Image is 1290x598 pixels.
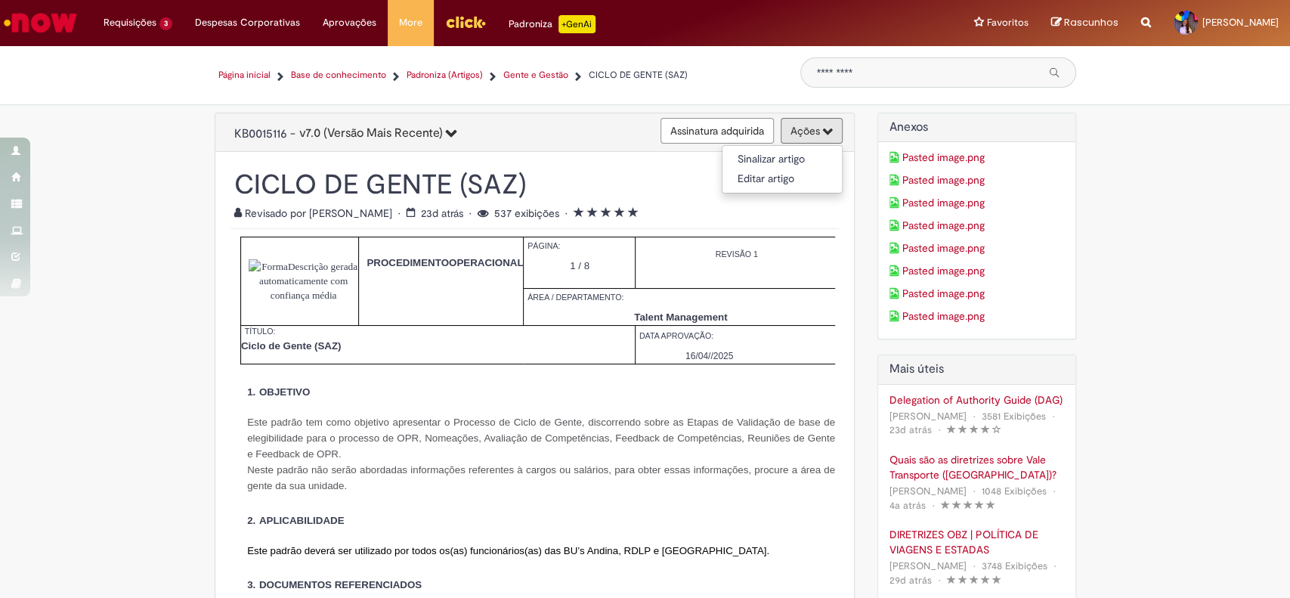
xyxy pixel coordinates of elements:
a: Download de anexo Pasted image.png [889,308,1064,324]
span: 537 exibições [494,206,559,220]
span: Revisado por [PERSON_NAME] [234,206,395,220]
span: Rascunhos [1064,15,1118,29]
span: Requisições [104,15,156,30]
a: Download de anexo Pasted image.png [889,263,1064,278]
span: CICLO DE GENTE (SAZ) [589,69,688,81]
a: Download de anexo Pasted image.png [889,240,1064,256]
img: FormaDescrição gerada automaticamente com confiança média [249,259,359,302]
span: DATA APROVAÇÃO: [639,331,713,340]
span: 3748 Exibições [982,559,1047,572]
span: • [929,495,938,516]
span: • [970,481,979,501]
time: 04/08/2025 15:44:51 [889,423,932,436]
a: Download de anexo Pasted image.png [889,286,1064,301]
ul: Anexos [889,146,1064,327]
span: 1 / 8 [570,260,589,271]
span: Despesas Corporativas [195,15,300,30]
span: More [399,15,422,30]
span: ÁREA / DEPARTAMENTO: [527,293,623,302]
span: Neste padrão não serão abordadas informações referentes à cargos ou salários, para obter essas in... [247,464,835,491]
i: 4 [614,207,625,218]
span: • [970,556,979,576]
span: 23d atrás [421,206,463,220]
span: OPERACIONAL [449,257,523,268]
a: Gente e Gestão [503,69,568,82]
span: PROCEDIMENTO [367,257,449,268]
a: Rascunhos [1051,16,1118,30]
span: 3 [159,17,172,30]
span: 16/04//2025 [685,351,733,361]
h1: 1. OBJETIVO [261,387,835,398]
a: Padroniza (Artigos) [407,69,483,82]
span: Favoritos [987,15,1029,30]
span: • [565,206,571,220]
button: Mais ações. [781,118,843,144]
a: Download de anexo Pasted image.png [889,218,1064,233]
span: 3581 Exibições [982,410,1046,423]
span: 4a atrás [889,499,926,512]
a: DIRETRIZES OBZ | POLÍTICA DE VIAGENS E ESTADAS [889,527,1064,557]
time: 29/07/2025 17:40:49 [889,574,932,587]
span: Ciclo de Gente (SAZ) [241,340,342,352]
button: Assinatura adquirida [660,118,774,144]
i: 1 [574,207,584,218]
a: Quais são as diretrizes sobre Vale Transporte ([GEOGRAPHIC_DATA])? [889,452,1064,482]
a: Editar artigo [722,169,842,189]
a: Delegation of Authority Guide (DAG) [889,392,1064,407]
span: Este padrão tem como objetivo apresentar o Processo de Ciclo de Gente, discorrendo sobre as Etapa... [247,417,835,460]
a: Download de anexo Pasted image.png [889,195,1064,210]
h1: 3. DOCUMENTOS REFERENCIADOS [261,580,835,591]
span: • [1050,481,1059,501]
span: Talent Management [634,311,727,323]
h2: Artigos Mais Úteis [889,363,1064,376]
h2: Anexos [889,121,1064,135]
i: 5 [628,207,639,218]
h1: 2. APLICABILIDADE [261,516,835,527]
a: Download de anexo Pasted image.png [889,172,1064,187]
span: REVISÃO 1 [716,249,758,259]
span: 1048 Exibições [982,485,1047,497]
span: • [935,420,944,440]
p: +GenAi [558,15,596,33]
div: Padroniza [509,15,596,33]
span: [PERSON_NAME] [889,559,967,572]
span: • [935,570,944,590]
time: 04/08/2025 15:39:45 [421,206,463,220]
span: • [398,206,404,220]
span: [PERSON_NAME] [889,410,967,423]
span: TÍTULO: [245,327,276,336]
span: [PERSON_NAME] [1202,16,1279,29]
span: • [469,206,475,220]
span: • [1049,406,1058,426]
button: 7.0 (Versão Mais Recente) [299,121,457,147]
h1: CICLO DE GENTE (SAZ) [234,171,836,198]
a: Base de conhecimento [291,69,386,82]
span: 29d atrás [889,574,932,587]
span: • [970,406,979,426]
img: ServiceNow [2,8,79,38]
span: - [290,126,457,141]
span: Este padrão deverá ser utilizado por todos os(as) funcionários(as) das BU’s Andina, RDLP e [GEOGR... [247,545,769,556]
span: PÁGINA: [527,241,560,250]
i: 3 [601,207,611,218]
time: 29/10/2021 14:50:07 [889,499,926,512]
a: Página inicial [218,69,271,82]
a: Sinalizar artigo [722,150,842,169]
i: 2 [587,207,598,218]
span: • [1050,556,1060,576]
span: 23d atrás [889,423,932,436]
span: Classificação média do artigo - 5.0 de 5 estrelas [574,206,639,220]
span: [PERSON_NAME] [889,485,967,497]
span: KB0015116 [234,126,287,141]
span: Aprovações [323,15,376,30]
a: Download de anexo Pasted image.png [889,150,1064,165]
img: click_logo_yellow_360x200.png [445,11,486,33]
